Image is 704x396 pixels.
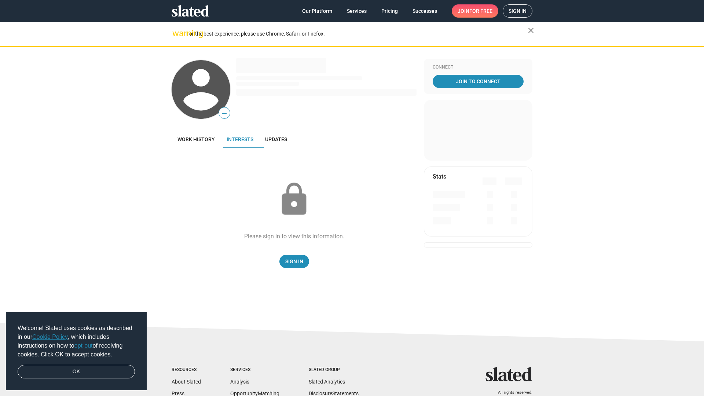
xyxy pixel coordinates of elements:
div: For the best experience, please use Chrome, Safari, or Firefox. [186,29,528,39]
div: cookieconsent [6,312,147,390]
a: Work history [172,131,221,148]
span: — [219,109,230,118]
span: Our Platform [302,4,332,18]
mat-card-title: Stats [433,173,446,180]
div: Resources [172,367,201,373]
a: Pricing [375,4,404,18]
a: Updates [259,131,293,148]
span: Work history [177,136,215,142]
a: Services [341,4,373,18]
div: Please sign in to view this information. [244,232,344,240]
a: Successes [407,4,443,18]
div: Services [230,367,279,373]
span: Services [347,4,367,18]
a: About Slated [172,379,201,385]
span: Successes [412,4,437,18]
a: Slated Analytics [309,379,345,385]
span: Pricing [381,4,398,18]
a: dismiss cookie message [18,365,135,379]
mat-icon: close [527,26,535,35]
a: Join To Connect [433,75,524,88]
mat-icon: warning [172,29,181,38]
a: Analysis [230,379,249,385]
a: Sign in [503,4,532,18]
div: Connect [433,65,524,70]
a: Joinfor free [452,4,498,18]
span: Welcome! Slated uses cookies as described in our , which includes instructions on how to of recei... [18,324,135,359]
mat-icon: lock [276,181,312,218]
span: Interests [227,136,253,142]
a: Sign In [279,255,309,268]
div: Slated Group [309,367,359,373]
span: Updates [265,136,287,142]
span: Sign In [285,255,303,268]
a: Cookie Policy [32,334,68,340]
a: opt-out [74,342,93,349]
a: Interests [221,131,259,148]
span: Sign in [509,5,527,17]
a: Our Platform [296,4,338,18]
span: Join [458,4,492,18]
span: for free [469,4,492,18]
span: Join To Connect [434,75,522,88]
